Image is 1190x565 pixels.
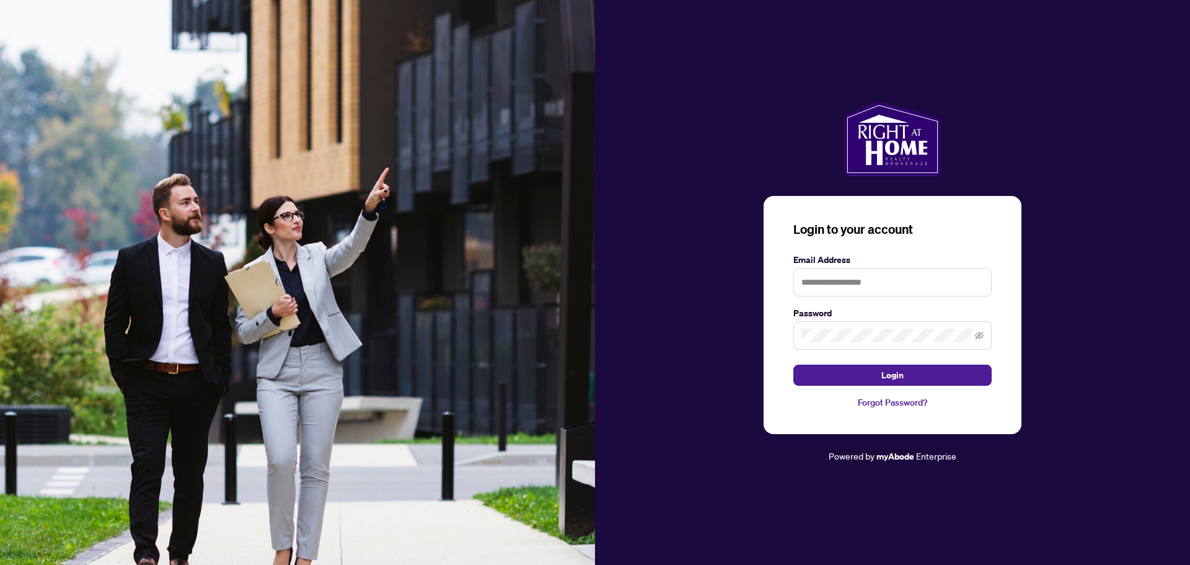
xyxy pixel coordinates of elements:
button: Login [793,365,992,386]
img: ma-logo [844,102,940,176]
label: Email Address [793,253,992,267]
span: Login [881,365,904,385]
label: Password [793,306,992,320]
span: Enterprise [916,450,956,461]
span: eye-invisible [975,331,984,340]
span: Powered by [829,450,875,461]
a: Forgot Password? [793,396,992,409]
a: myAbode [876,450,914,463]
h3: Login to your account [793,221,992,238]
